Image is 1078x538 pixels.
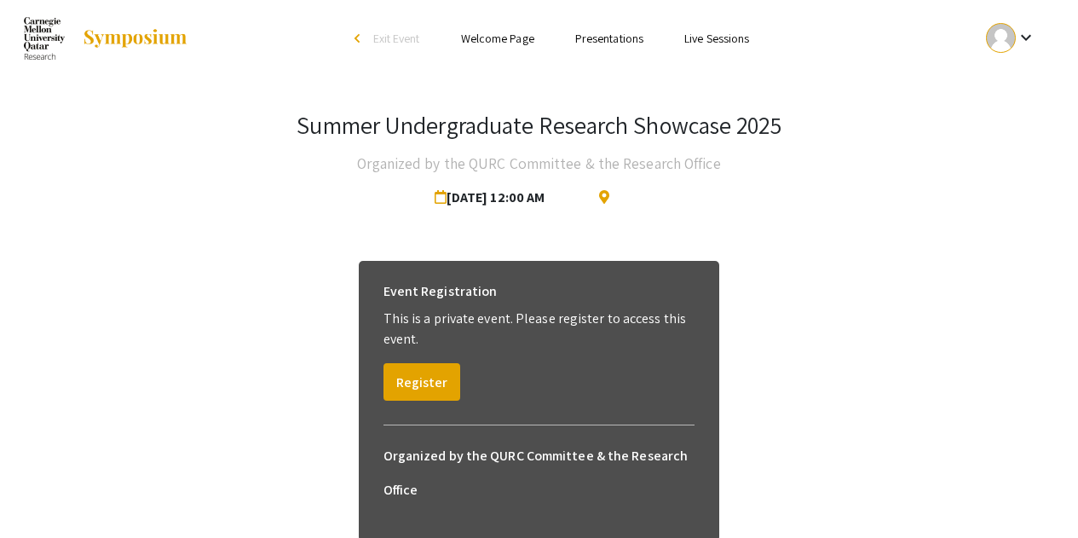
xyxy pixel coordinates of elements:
a: Live Sessions [684,31,749,46]
img: Summer Undergraduate Research Showcase 2025 [24,17,65,60]
h6: Event Registration [383,275,498,309]
button: Expand account dropdown [968,19,1054,57]
a: Welcome Page [461,31,534,46]
a: Summer Undergraduate Research Showcase 2025 [24,17,188,60]
button: Register [383,363,460,401]
img: Symposium by ForagerOne [82,28,188,49]
span: [DATE] 12:00 AM [435,181,552,215]
div: arrow_back_ios [355,33,365,43]
p: This is a private event. Please register to access this event. [383,309,695,350]
h3: Summer Undergraduate Research Showcase 2025 [297,111,781,140]
a: Presentations [575,31,643,46]
span: Exit Event [373,31,420,46]
mat-icon: Expand account dropdown [1016,27,1036,48]
h4: Organized by the QURC Committee & the Research Office [357,147,720,181]
h6: Organized by the QURC Committee & the Research Office [383,439,695,507]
